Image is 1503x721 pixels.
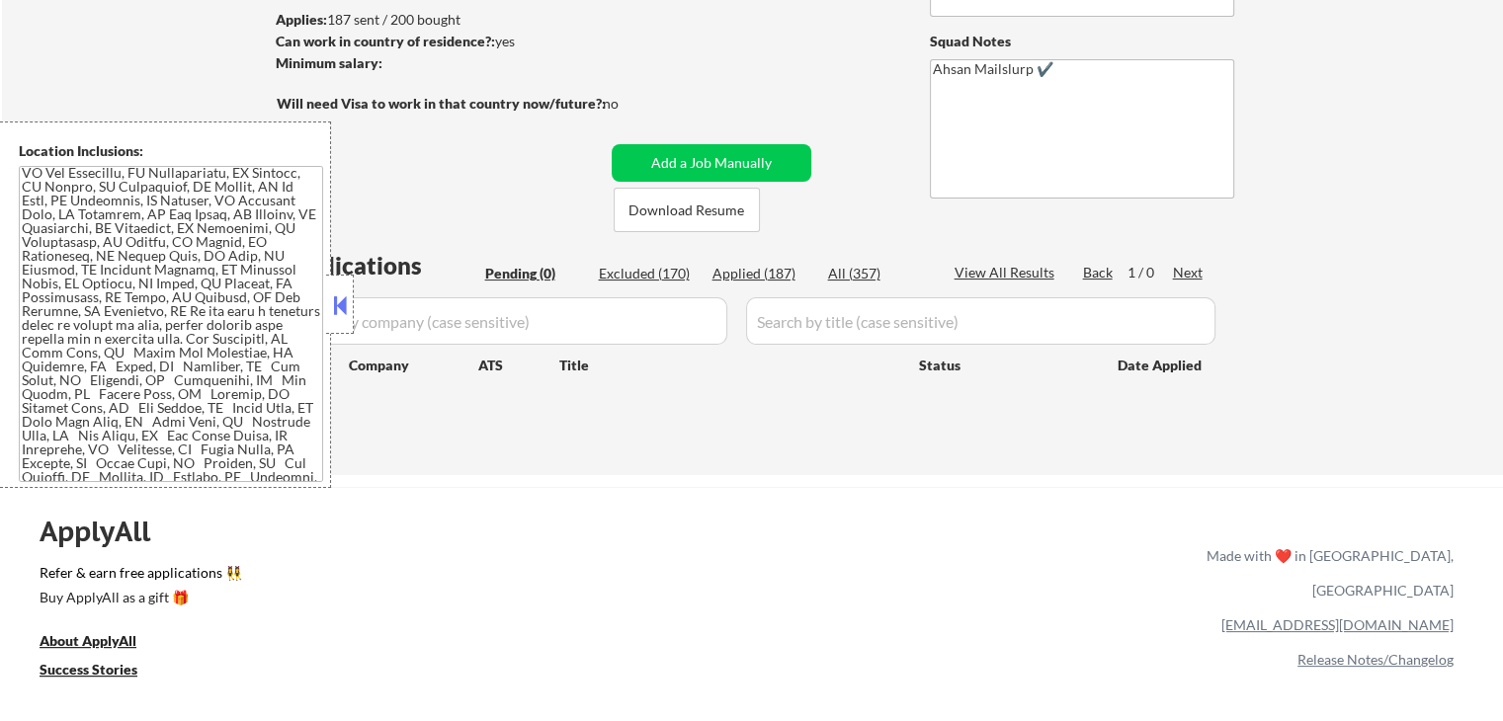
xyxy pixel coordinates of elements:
[19,141,323,161] div: Location Inclusions:
[283,297,727,345] input: Search by company (case sensitive)
[614,188,760,232] button: Download Resume
[1118,356,1205,375] div: Date Applied
[599,264,698,283] div: Excluded (170)
[40,566,793,587] a: Refer & earn free applications 👯‍♀️
[40,515,173,548] div: ApplyAll
[283,254,478,278] div: Applications
[276,10,605,30] div: 187 sent / 200 bought
[612,144,811,182] button: Add a Job Manually
[955,263,1060,282] div: View All Results
[40,632,136,649] u: About ApplyAll
[276,11,327,28] strong: Applies:
[485,264,584,283] div: Pending (0)
[277,95,606,112] strong: Will need Visa to work in that country now/future?:
[1127,263,1173,282] div: 1 / 0
[40,630,164,655] a: About ApplyAll
[40,591,237,604] div: Buy ApplyAll as a gift 🎁
[746,297,1215,345] input: Search by title (case sensitive)
[276,33,495,49] strong: Can work in country of residence?:
[930,32,1234,51] div: Squad Notes
[1083,263,1115,282] div: Back
[276,54,382,71] strong: Minimum salary:
[919,347,1089,382] div: Status
[478,356,559,375] div: ATS
[1173,263,1205,282] div: Next
[40,661,137,678] u: Success Stories
[40,587,237,611] a: Buy ApplyAll as a gift 🎁
[40,659,164,683] a: Success Stories
[1221,616,1454,633] a: [EMAIL_ADDRESS][DOMAIN_NAME]
[1199,538,1454,607] div: Made with ❤️ in [GEOGRAPHIC_DATA], [GEOGRAPHIC_DATA]
[1297,651,1454,668] a: Release Notes/Changelog
[559,356,900,375] div: Title
[603,94,659,114] div: no
[712,264,811,283] div: Applied (187)
[276,32,599,51] div: yes
[828,264,927,283] div: All (357)
[349,356,478,375] div: Company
